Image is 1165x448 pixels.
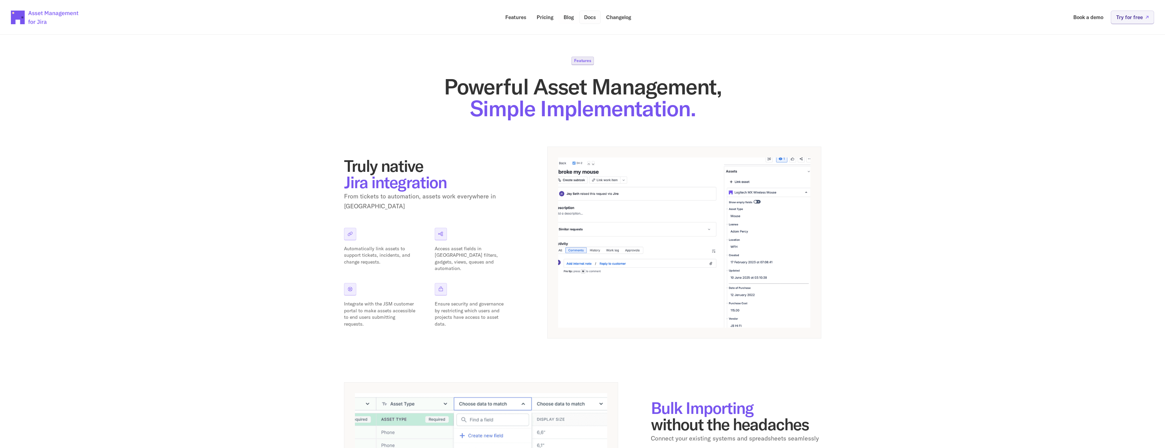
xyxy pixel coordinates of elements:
[344,245,416,266] p: Automatically link assets to support tickets, incidents, and change requests.
[579,11,601,24] a: Docs
[505,15,526,20] p: Features
[1111,11,1154,24] a: Try for free
[606,15,631,20] p: Changelog
[532,11,558,24] a: Pricing
[537,15,553,20] p: Pricing
[1116,15,1143,20] p: Try for free
[651,400,821,432] h2: without the headaches
[584,15,596,20] p: Docs
[435,301,506,327] p: Ensure security and governance by restricting which users and projects have access to asset data.
[344,192,514,211] p: From tickets to automation, assets work everywhere in [GEOGRAPHIC_DATA]
[651,398,753,418] span: Bulk Importing
[344,301,416,327] p: Integrate with the JSM customer portal to make assets accessible to end users submitting requests.
[470,94,696,122] span: Simple Implementation.
[559,11,579,24] a: Blog
[558,158,810,328] img: App
[1069,11,1108,24] a: Book a demo
[435,245,506,272] p: Access asset fields in [GEOGRAPHIC_DATA] filters, gadgets, views, queues and automation.
[344,172,447,192] span: Jira integration
[344,76,821,119] h1: Powerful Asset Management,
[344,158,514,190] h2: Truly native
[1073,15,1103,20] p: Book a demo
[601,11,636,24] a: Changelog
[651,434,821,444] p: Connect your existing systems and spreadsheets seamlessly
[501,11,531,24] a: Features
[574,59,591,63] p: Features
[564,15,574,20] p: Blog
